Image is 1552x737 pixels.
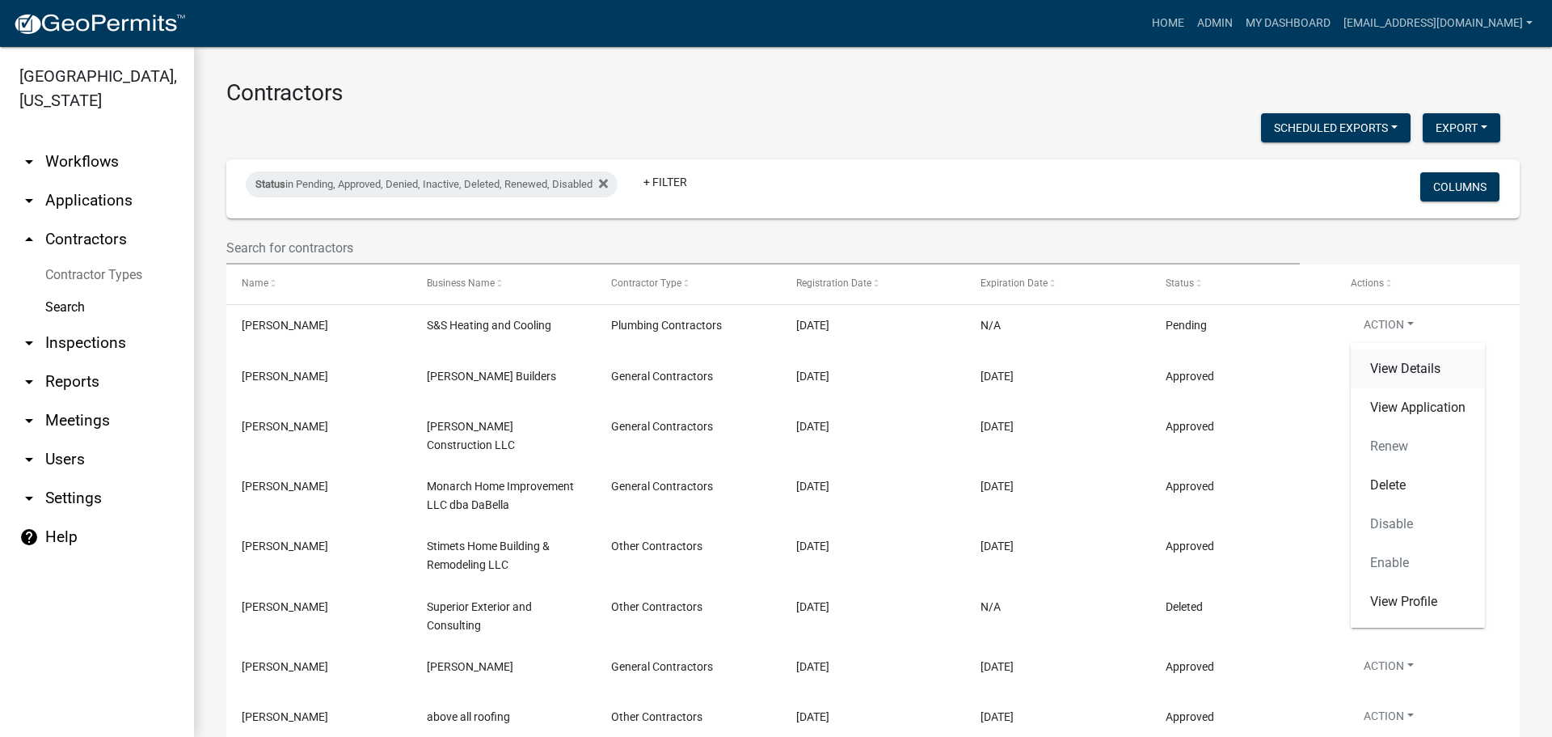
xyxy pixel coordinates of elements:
datatable-header-cell: Expiration Date [965,265,1150,303]
span: Marcy [242,710,328,723]
span: Craig Swanson [242,370,328,383]
span: Approved [1166,420,1214,433]
datatable-header-cell: Registration Date [781,265,966,303]
span: above all roofing [427,710,510,723]
a: Admin [1191,8,1239,39]
span: Other Contractors [611,540,702,553]
datatable-header-cell: Status [1150,265,1335,303]
span: Jason Yorde Construction LLC [427,420,515,451]
span: 10/07/2025 [796,420,829,433]
span: Other Contractors [611,710,702,723]
span: 03/31/2027 [981,660,1014,673]
span: 10/02/2025 [796,480,829,493]
span: Status [255,178,285,190]
i: arrow_drop_down [19,489,39,508]
span: 02/01/2026 [981,710,1014,723]
span: Approved [1166,540,1214,553]
a: My Dashboard [1239,8,1337,39]
span: Troy Stock [242,600,328,613]
button: Export [1423,113,1500,142]
span: Rictor Kreidermacher [242,660,328,673]
span: 10/01/2025 [796,600,829,613]
div: in Pending, Approved, Denied, Inactive, Deleted, Renewed, Disabled [246,172,618,197]
datatable-header-cell: Business Name [411,265,597,303]
datatable-header-cell: Actions [1335,265,1520,303]
i: arrow_drop_down [19,152,39,172]
i: arrow_drop_up [19,230,39,249]
span: S&S Heating and Cooling [427,319,551,332]
span: Mark Stephan [242,319,328,332]
button: Columns [1420,172,1499,201]
span: Approved [1166,480,1214,493]
span: N/A [981,600,1001,613]
span: General Contractors [611,370,713,383]
i: arrow_drop_down [19,372,39,392]
span: 03/31/2027 [981,540,1014,553]
button: Action [1351,708,1427,731]
span: Status [1166,277,1194,289]
span: Actions [1351,277,1384,289]
a: Delete [1351,466,1485,505]
span: Kreidermacher Rictor [427,660,513,673]
span: 10/09/2025 [796,319,829,332]
h3: Contractors [226,79,1520,107]
i: arrow_drop_down [19,191,39,210]
span: Approved [1166,370,1214,383]
span: General Contractors [611,660,713,673]
span: Veronica Reaves [242,480,328,493]
span: Name [242,277,268,289]
datatable-header-cell: Contractor Type [596,265,781,303]
a: Home [1145,8,1191,39]
span: 10/01/2025 [796,540,829,553]
span: 03/31/2026 [981,480,1014,493]
button: Action [1351,658,1427,681]
span: Other Contractors [611,600,702,613]
span: Swanson Builders [427,370,556,383]
a: View Details [1351,349,1485,388]
span: 09/25/2025 [796,710,829,723]
span: General Contractors [611,420,713,433]
a: + Filter [630,167,700,197]
span: Plumbing Contractors [611,319,722,332]
span: Expiration Date [981,277,1048,289]
input: Search for contractors [226,231,1300,265]
a: [EMAIL_ADDRESS][DOMAIN_NAME] [1337,8,1539,39]
i: arrow_drop_down [19,333,39,353]
span: Mark Stimets [242,540,328,553]
span: Jason Yorde [242,420,328,433]
i: help [19,527,39,547]
span: Contractor Type [611,277,681,289]
span: Deleted [1166,600,1203,613]
span: Registration Date [796,277,871,289]
div: Action [1351,343,1485,628]
span: 10/07/2025 [796,370,829,383]
span: Monarch Home Improvement LLC dba DaBella [427,480,574,511]
span: General Contractors [611,480,713,493]
span: 03/31/2026 [981,420,1014,433]
span: Business Name [427,277,495,289]
button: Action [1351,316,1427,340]
span: Approved [1166,710,1214,723]
span: Pending [1166,319,1207,332]
span: Superior Exterior and Consulting [427,600,532,632]
i: arrow_drop_down [19,450,39,469]
button: Scheduled Exports [1261,113,1411,142]
span: 03/31/2027 [981,370,1014,383]
a: View Profile [1351,582,1485,621]
span: Approved [1166,660,1214,673]
span: Stimets Home Building & Remodeling LLC [427,540,550,571]
i: arrow_drop_down [19,411,39,430]
span: 09/26/2025 [796,660,829,673]
span: N/A [981,319,1001,332]
datatable-header-cell: Name [226,265,411,303]
a: View Application [1351,388,1485,427]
